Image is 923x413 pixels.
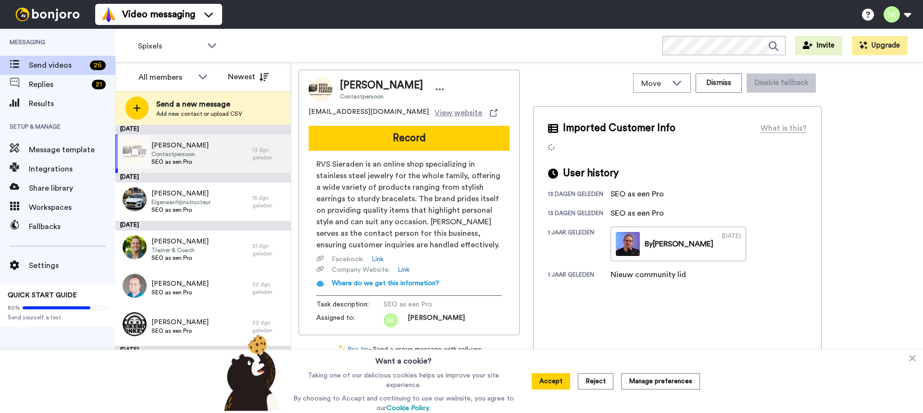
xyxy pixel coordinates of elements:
span: Fallbacks [29,221,115,232]
span: Assigned to: [316,313,384,328]
div: Nieuw community lid [611,269,686,280]
div: What is this? [761,122,807,134]
span: Contactpersoon [151,150,209,158]
span: SEO as een Pro [151,254,209,262]
span: Trainer & Coach [151,246,209,254]
span: [PERSON_NAME] [408,313,465,328]
div: - Send a group message with roll-ups [299,345,520,355]
span: [PERSON_NAME] [151,317,209,327]
span: Replies [29,79,88,90]
div: [DATE] [115,125,291,134]
span: QUICK START GUIDE [8,292,77,299]
span: [PERSON_NAME] [151,141,209,150]
span: SEO as een Pro [151,289,209,296]
a: Link [398,265,410,275]
img: Image of Tamara Smies [309,77,333,101]
a: Cookie Policy [387,405,429,412]
div: By [PERSON_NAME] [645,238,713,250]
span: Imported Customer Info [563,121,675,135]
img: 8097404d-4dde-4cf2-8943-7d10eefde040.jpg [123,312,147,336]
img: 2970767b-1939-4e8b-add5-6249ee39141c.jpg [123,235,147,259]
div: All members [138,72,193,83]
div: 15 dgn geleden [252,194,286,209]
span: Eigenaar/rijinstructeur [151,198,211,206]
span: Workspaces [29,202,115,213]
span: [PERSON_NAME] [151,237,209,246]
img: 6e2ebbb8-6e30-473d-a451-10256281dd8f.jpg [123,274,147,298]
img: f74db36f-8083-42f7-ae11-d81a877adb7c.jpg [123,187,147,211]
div: 26 [90,61,106,70]
span: Contactpersoon [340,93,423,100]
span: Results [29,98,115,109]
div: 1 jaar geleden [548,271,611,280]
button: Disable fallback [747,73,816,93]
button: Record [309,126,510,151]
div: 22 dgn geleden [252,280,286,296]
img: magic-wand.svg [337,345,346,355]
span: Add new contact or upload CSV [156,110,242,118]
button: Manage preferences [621,373,700,389]
span: Spixels [138,40,202,52]
span: Settings [29,260,115,271]
span: RVS Sieraden is an online shop specializing in stainless steel jewelry for the whole family, offe... [316,158,502,251]
span: Share library [29,182,115,194]
button: Upgrade [852,36,908,55]
span: Send videos [29,60,86,71]
span: [EMAIL_ADDRESS][DOMAIN_NAME] [309,107,429,119]
img: bj-logo-header-white.svg [12,8,84,21]
div: [DATE] [115,221,291,231]
span: [PERSON_NAME] [340,78,423,93]
span: Facebook : [332,255,364,264]
div: SEO as een Pro [611,207,664,219]
div: 22 dgn geleden [252,319,286,334]
a: Pro tip [337,345,369,355]
img: vm-color.svg [101,7,116,22]
span: Integrations [29,163,115,175]
span: SEO as een Pro [384,300,475,309]
span: Task description : [316,300,384,309]
img: sk.png [384,313,398,328]
div: 13 dagen geleden [548,190,611,200]
button: Dismiss [696,73,742,93]
p: Taking one of our delicious cookies helps us improve your site experience. [291,371,516,390]
span: Message template [29,144,115,156]
img: bear-with-cookie.png [215,334,287,411]
div: 13 dagen geleden [548,209,611,219]
div: 21 [92,80,106,89]
a: View website [435,107,498,119]
div: [DATE] [722,232,741,256]
div: [DATE] [115,173,291,182]
span: SEO as een Pro [151,206,211,214]
a: Link [372,255,384,264]
div: 21 dgn geleden [252,242,286,257]
span: Video messaging [122,8,195,21]
span: 80% [8,304,20,312]
span: User history [563,166,619,181]
span: Send a new message [156,98,242,110]
span: Move [641,78,667,89]
span: View website [435,107,482,119]
button: Reject [578,373,613,389]
div: [DATE] [115,346,291,355]
span: SEO as een Pro [151,327,209,335]
h3: Want a cookie? [375,350,432,367]
img: a76c33e3-4421-4969-930c-6606117caca2-thumb.jpg [616,232,640,256]
span: Where do we get this information? [332,280,439,287]
div: 1 jaar geleden [548,229,611,261]
span: [PERSON_NAME] [151,279,209,289]
button: Newest [221,67,276,86]
a: By[PERSON_NAME][DATE] [611,227,746,261]
button: Accept [532,373,570,389]
span: SEO as een Pro [151,158,209,166]
span: [PERSON_NAME] [151,189,211,198]
p: By choosing to Accept and continuing to use our website, you agree to our . [291,394,516,413]
div: SEO as een Pro [611,188,664,200]
button: Invite [795,36,842,55]
span: Send yourself a test [8,314,108,321]
span: Company Website : [332,265,390,275]
div: 13 dgn geleden [252,146,286,161]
